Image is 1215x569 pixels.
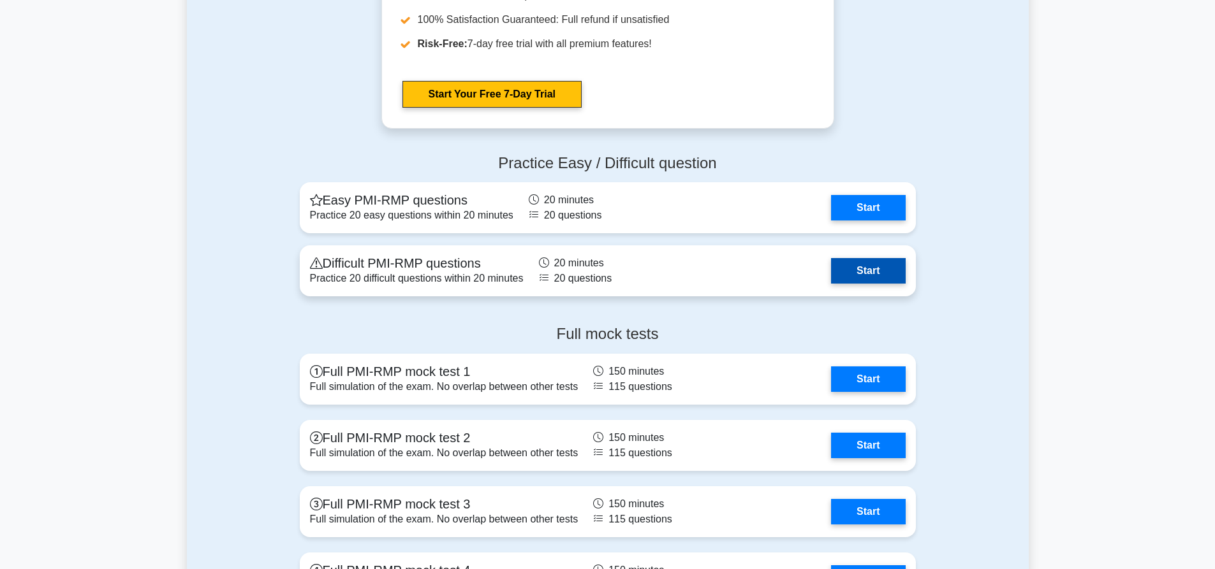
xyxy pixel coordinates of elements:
[831,258,905,284] a: Start
[831,366,905,392] a: Start
[831,195,905,220] a: Start
[831,433,905,458] a: Start
[831,499,905,524] a: Start
[402,81,582,108] a: Start Your Free 7-Day Trial
[300,325,916,343] h4: Full mock tests
[300,154,916,173] h4: Practice Easy / Difficult question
